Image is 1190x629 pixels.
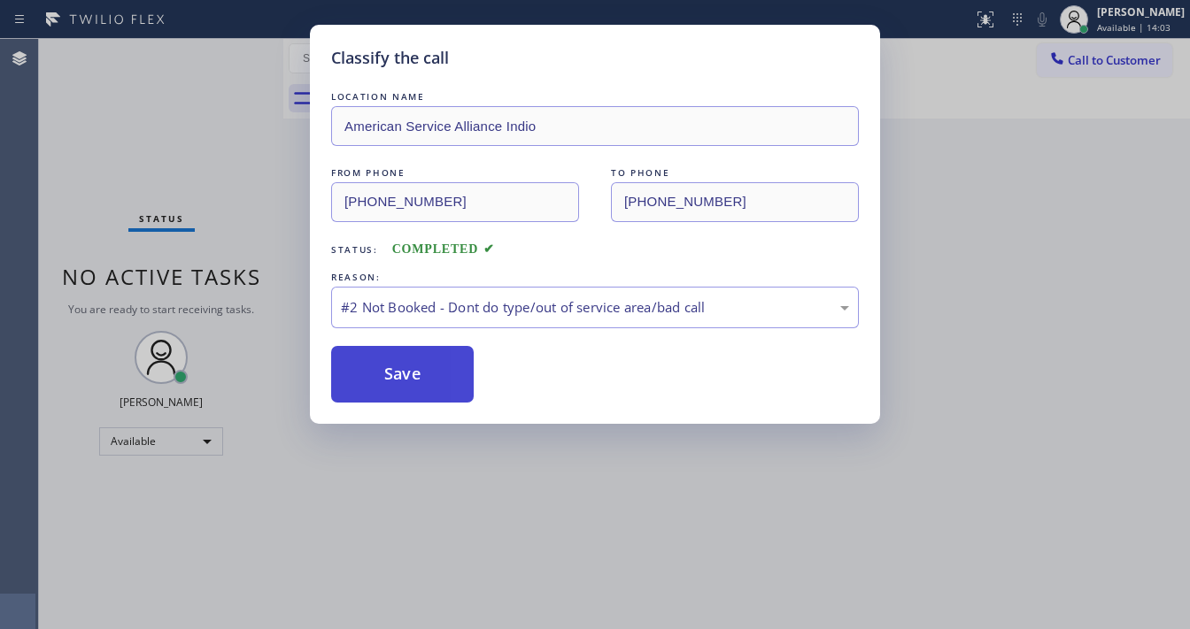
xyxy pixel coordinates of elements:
[611,164,859,182] div: TO PHONE
[331,164,579,182] div: FROM PHONE
[341,297,849,318] div: #2 Not Booked - Dont do type/out of service area/bad call
[331,268,859,287] div: REASON:
[331,346,474,403] button: Save
[392,242,495,256] span: COMPLETED
[331,46,449,70] h5: Classify the call
[611,182,859,222] input: To phone
[331,243,378,256] span: Status:
[331,88,859,106] div: LOCATION NAME
[331,182,579,222] input: From phone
